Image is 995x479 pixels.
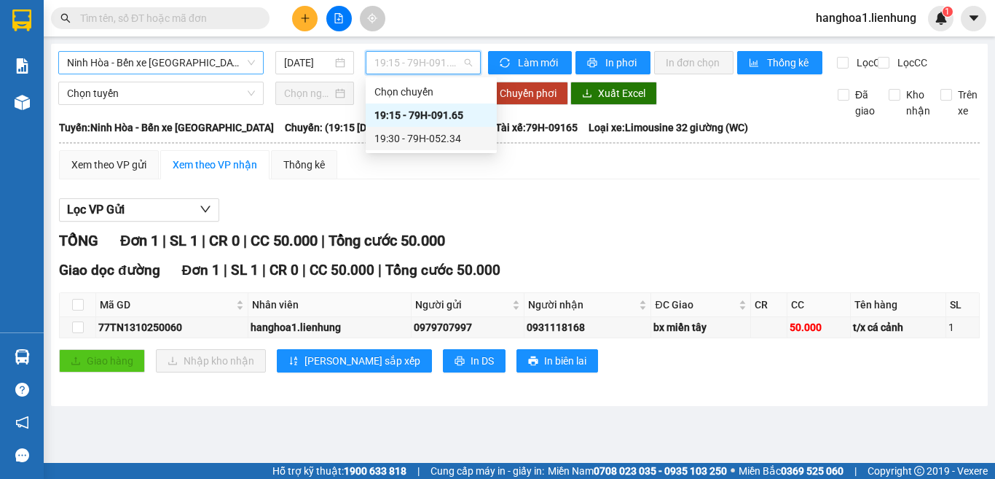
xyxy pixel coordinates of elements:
span: | [262,262,266,279]
sup: 1 [943,7,953,17]
button: sort-ascending[PERSON_NAME] sắp xếp [277,349,432,373]
img: solution-icon [15,58,30,74]
span: Giao dọc đường [59,262,160,279]
span: Lọc CR [851,55,889,71]
button: printerIn DS [443,349,506,373]
span: sync [500,58,512,69]
input: Tìm tên, số ĐT hoặc mã đơn [80,10,252,26]
span: Chọn tuyến [67,82,255,104]
span: Kho nhận [900,87,936,119]
button: uploadGiao hàng [59,349,145,373]
span: CR 0 [270,262,299,279]
button: caret-down [961,6,986,31]
div: 19:30 - 79H-052.34 [374,131,488,147]
div: 50.000 [790,319,848,335]
th: CC [787,293,851,317]
img: warehouse-icon [15,95,30,110]
span: Miền Nam [548,463,727,479]
img: logo-vxr [12,9,31,31]
span: ĐC Giao [655,297,736,313]
span: CC 50.000 [310,262,374,279]
span: Tổng cước 50.000 [329,232,445,249]
td: 77TN1310250060 [96,317,248,338]
span: message [15,448,29,462]
span: Tài xế: 79H-09165 [495,120,578,136]
span: SL 1 [170,232,198,249]
span: | [224,262,227,279]
button: file-add [326,6,352,31]
span: | [202,232,205,249]
b: Tuyến: Ninh Hòa - Bến xe [GEOGRAPHIC_DATA] [59,122,274,133]
span: Đơn 1 [182,262,221,279]
th: SL [946,293,980,317]
span: Loại xe: Limousine 32 giường (WC) [589,120,748,136]
span: Làm mới [518,55,560,71]
strong: 1900 633 818 [344,465,406,477]
span: file-add [334,13,344,23]
span: Lọc VP Gửi [67,200,125,219]
span: hanghoa1.lienhung [804,9,928,27]
span: Trên xe [952,87,983,119]
span: Cung cấp máy in - giấy in: [430,463,544,479]
div: hanghoa1.lienhung [251,319,409,335]
div: Chọn chuyến [366,80,497,104]
span: | [854,463,857,479]
div: 77TN1310250060 [98,319,245,335]
span: In phơi [605,55,639,71]
strong: 0369 525 060 [781,465,843,477]
img: icon-new-feature [935,12,948,25]
span: Ninh Hòa - Bến xe Miền Tây [67,52,255,74]
span: ⚪️ [731,468,735,474]
span: Chuyến: (19:15 [DATE]) [285,120,391,136]
span: search [60,13,71,23]
div: Chọn chuyến [374,84,488,100]
th: Nhân viên [248,293,412,317]
span: Người nhận [528,297,637,313]
button: downloadXuất Excel [570,82,657,105]
div: Thống kê [283,157,325,173]
div: 0979707997 [414,319,521,335]
span: Hỗ trợ kỹ thuật: [272,463,406,479]
span: Đơn 1 [120,232,159,249]
button: Lọc VP Gửi [59,198,219,222]
span: Người gửi [415,297,508,313]
button: bar-chartThống kê [737,51,822,74]
div: 0931118168 [527,319,649,335]
div: Xem theo VP nhận [173,157,257,173]
th: Tên hàng [851,293,945,317]
span: aim [367,13,377,23]
span: Lọc CC [892,55,929,71]
span: Tổng cước 50.000 [385,262,500,279]
span: question-circle [15,383,29,397]
div: Xem theo VP gửi [71,157,146,173]
button: In đơn chọn [654,51,734,74]
span: CC 50.000 [251,232,318,249]
span: Mã GD [100,297,233,313]
div: bx miền tây [653,319,748,335]
img: warehouse-icon [15,349,30,365]
button: printerIn phơi [575,51,650,74]
span: plus [300,13,310,23]
span: In biên lai [544,353,586,369]
span: | [162,232,166,249]
span: down [200,203,211,215]
input: 13/10/2025 [284,55,332,71]
span: | [302,262,306,279]
th: CR [751,293,787,317]
span: Miền Bắc [739,463,843,479]
button: aim [360,6,385,31]
span: printer [528,356,538,367]
span: | [243,232,247,249]
span: Xuất Excel [598,85,645,101]
span: Đã giao [849,87,881,119]
button: Chuyển phơi [488,82,568,105]
span: | [321,232,325,249]
span: download [582,88,592,100]
span: 1 [945,7,950,17]
span: 19:15 - 79H-091.65 [374,52,472,74]
span: sort-ascending [288,356,299,367]
span: printer [455,356,465,367]
span: In DS [471,353,494,369]
span: bar-chart [749,58,761,69]
span: CR 0 [209,232,240,249]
